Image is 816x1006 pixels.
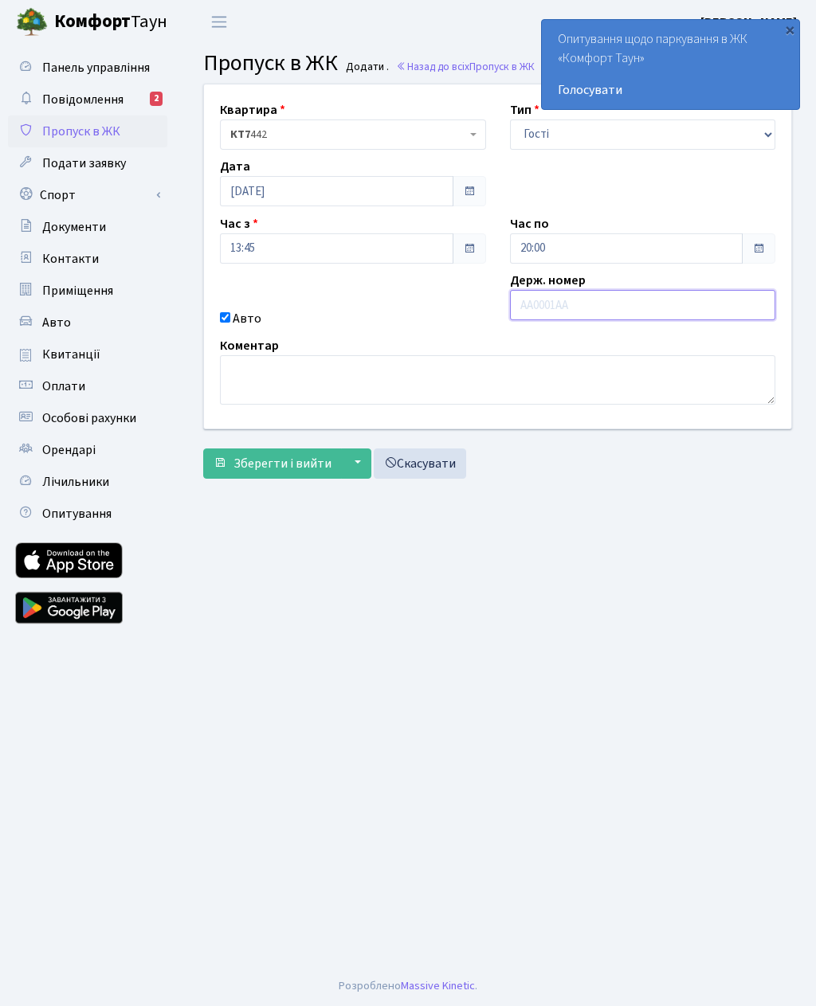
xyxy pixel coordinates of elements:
[510,214,549,233] label: Час по
[8,275,167,307] a: Приміщення
[339,977,477,995] div: Розроблено .
[8,498,167,530] a: Опитування
[199,9,239,35] button: Переключити навігацію
[700,14,797,31] b: [PERSON_NAME]
[42,282,113,299] span: Приміщення
[782,22,798,37] div: ×
[8,115,167,147] a: Пропуск в ЖК
[469,59,535,74] span: Пропуск в ЖК
[510,290,776,320] input: AA0001AA
[8,84,167,115] a: Повідомлення2
[396,59,535,74] a: Назад до всіхПропуск в ЖК
[42,378,85,395] span: Оплати
[220,100,285,119] label: Квартира
[42,505,112,523] span: Опитування
[42,250,99,268] span: Контакти
[54,9,167,36] span: Таун
[8,179,167,211] a: Спорт
[8,307,167,339] a: Авто
[42,314,71,331] span: Авто
[16,6,48,38] img: logo.png
[42,473,109,491] span: Лічильники
[220,214,258,233] label: Час з
[42,123,120,140] span: Пропуск в ЖК
[510,100,539,119] label: Тип
[220,336,279,355] label: Коментар
[203,47,338,79] span: Пропуск в ЖК
[8,402,167,434] a: Особові рахунки
[8,339,167,370] a: Квитанції
[510,271,586,290] label: Держ. номер
[8,52,167,84] a: Панель управління
[220,157,250,176] label: Дата
[8,466,167,498] a: Лічильники
[42,409,136,427] span: Особові рахунки
[700,13,797,32] a: [PERSON_NAME]
[401,977,475,994] a: Massive Kinetic
[42,155,126,172] span: Подати заявку
[542,20,799,109] div: Опитування щодо паркування в ЖК «Комфорт Таун»
[42,441,96,459] span: Орендарі
[8,370,167,402] a: Оплати
[230,127,466,143] span: <b>КТ7</b>&nbsp;&nbsp;&nbsp;442
[150,92,163,106] div: 2
[233,309,261,328] label: Авто
[233,455,331,472] span: Зберегти і вийти
[8,243,167,275] a: Контакти
[42,59,150,76] span: Панель управління
[42,346,100,363] span: Квитанції
[203,448,342,479] button: Зберегти і вийти
[343,61,389,74] small: Додати .
[8,434,167,466] a: Орендарі
[54,9,131,34] b: Комфорт
[42,91,124,108] span: Повідомлення
[8,147,167,179] a: Подати заявку
[558,80,783,100] a: Голосувати
[42,218,106,236] span: Документи
[374,448,466,479] a: Скасувати
[230,127,250,143] b: КТ7
[8,211,167,243] a: Документи
[220,119,486,150] span: <b>КТ7</b>&nbsp;&nbsp;&nbsp;442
